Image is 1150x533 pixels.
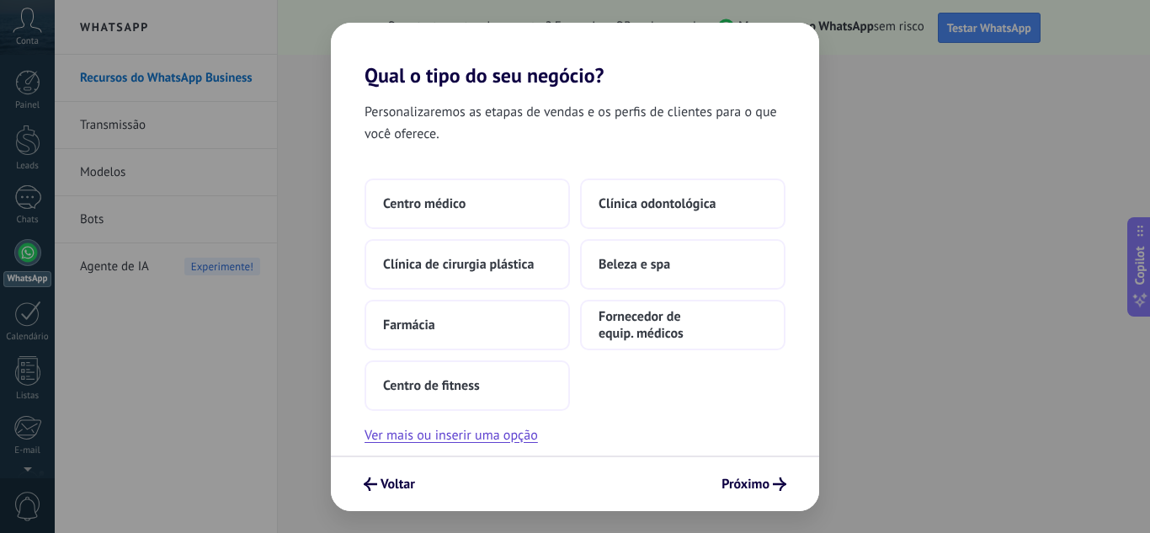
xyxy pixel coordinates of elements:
[365,360,570,411] button: Centro de fitness
[365,300,570,350] button: Farmácia
[383,256,534,273] span: Clínica de cirurgia plástica
[580,300,785,350] button: Fornecedor de equip. médicos
[383,317,435,333] span: Farmácia
[381,478,415,490] span: Voltar
[580,239,785,290] button: Beleza e spa
[580,179,785,229] button: Clínica odontológica
[599,256,670,273] span: Beleza e spa
[599,308,767,342] span: Fornecedor de equip. médicos
[721,478,769,490] span: Próximo
[599,195,716,212] span: Clínica odontológica
[365,101,785,145] span: Personalizaremos as etapas de vendas e os perfis de clientes para o que você oferece.
[365,239,570,290] button: Clínica de cirurgia plástica
[383,195,466,212] span: Centro médico
[714,470,794,498] button: Próximo
[356,470,423,498] button: Voltar
[383,377,480,394] span: Centro de fitness
[365,424,538,446] button: Ver mais ou inserir uma opção
[331,23,819,88] h2: Qual o tipo do seu negócio?
[365,179,570,229] button: Centro médico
